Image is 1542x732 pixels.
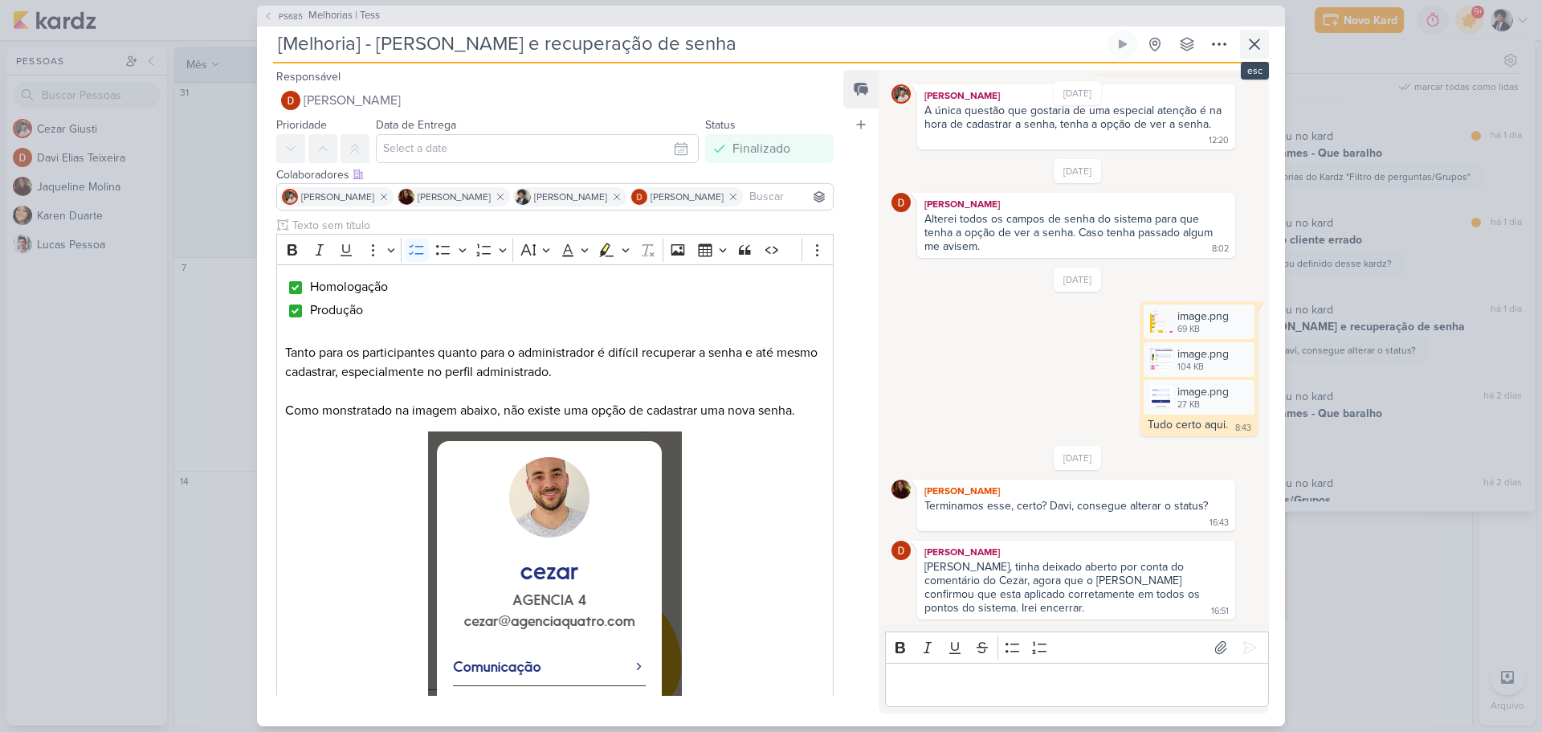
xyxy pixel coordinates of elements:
[1177,361,1229,374] div: 104 KB
[1150,348,1173,370] img: 4hDIgCzXf3pbZTJeEfTLaWJ5mtVHolTplpgu5bKW.png
[1150,310,1173,333] img: YK1pZmGmVxXDBgaTL69Lat9ccpEHBK031n3BHnpU.png
[1148,418,1228,431] div: Tudo certo aqui.
[885,663,1269,707] div: Editor editing area: main
[1177,346,1229,362] div: image.png
[273,30,1105,59] input: Kard Sem Título
[1212,243,1229,256] div: 8:02
[276,86,834,115] button: [PERSON_NAME]
[1177,399,1229,411] div: 27 KB
[891,541,911,560] img: Davi Elias Teixeira
[301,190,374,204] span: [PERSON_NAME]
[276,234,834,265] div: Editor toolbar
[418,190,491,204] span: [PERSON_NAME]
[304,91,401,110] span: [PERSON_NAME]
[732,139,790,158] div: Finalizado
[1144,380,1254,415] div: image.png
[276,118,327,132] label: Prioridade
[920,544,1232,560] div: [PERSON_NAME]
[276,70,341,84] label: Responsável
[1116,38,1129,51] div: Ligar relógio
[920,483,1232,499] div: [PERSON_NAME]
[1211,605,1229,618] div: 16:51
[281,91,300,110] img: Davi Elias Teixeira
[289,217,834,234] input: Texto sem título
[282,189,298,205] img: Cezar Giusti
[924,104,1225,131] div: A única questão que gostaria de uma especial atenção é na hora de cadastrar a senha, tenha a opçã...
[920,88,1232,104] div: [PERSON_NAME]
[1241,62,1269,80] div: esc
[885,632,1269,663] div: Editor toolbar
[891,84,911,104] img: Cezar Giusti
[276,166,834,183] div: Colaboradores
[1144,342,1254,377] div: image.png
[310,279,388,295] span: Homologação
[891,193,911,212] img: Davi Elias Teixeira
[1177,323,1229,336] div: 69 KB
[1235,422,1251,435] div: 8:43
[924,499,1208,513] div: Terminamos esse, certo? Davi, consegue alterar o status?
[1210,517,1229,530] div: 16:43
[376,118,456,132] label: Data de Entrega
[705,134,834,163] button: Finalizado
[398,189,414,205] img: Jaqueline Molina
[920,196,1232,212] div: [PERSON_NAME]
[285,343,825,382] p: Tanto para os participantes quanto para o administrador é difícil recuperar a senha e até mesmo c...
[1209,134,1229,147] div: 12:20
[746,187,830,207] input: Buscar
[1150,386,1173,408] img: 1Dw8FnTYlu9h0A63T6eyT0hJdcg5RCQfoRFrKwN0.png
[534,190,607,204] span: [PERSON_NAME]
[285,401,825,420] p: Como monstratado na imagem abaixo, não existe uma opção de cadastrar uma nova senha.
[651,190,724,204] span: [PERSON_NAME]
[515,189,531,205] img: Pedro Luahn Simões
[891,480,911,499] img: Jaqueline Molina
[924,560,1203,615] div: [PERSON_NAME], tinha deixado aberto por conta do comentário do Cezar, agora que o [PERSON_NAME] c...
[1144,305,1254,339] div: image.png
[310,302,363,318] span: Produção
[705,118,736,132] label: Status
[376,134,699,163] input: Select a date
[1177,308,1229,325] div: image.png
[924,212,1216,253] div: Alterei todos os campos de senha do sistema para que tenha a opção de ver a senha. Caso tenha pas...
[1177,383,1229,400] div: image.png
[631,189,647,205] img: Davi Elias Teixeira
